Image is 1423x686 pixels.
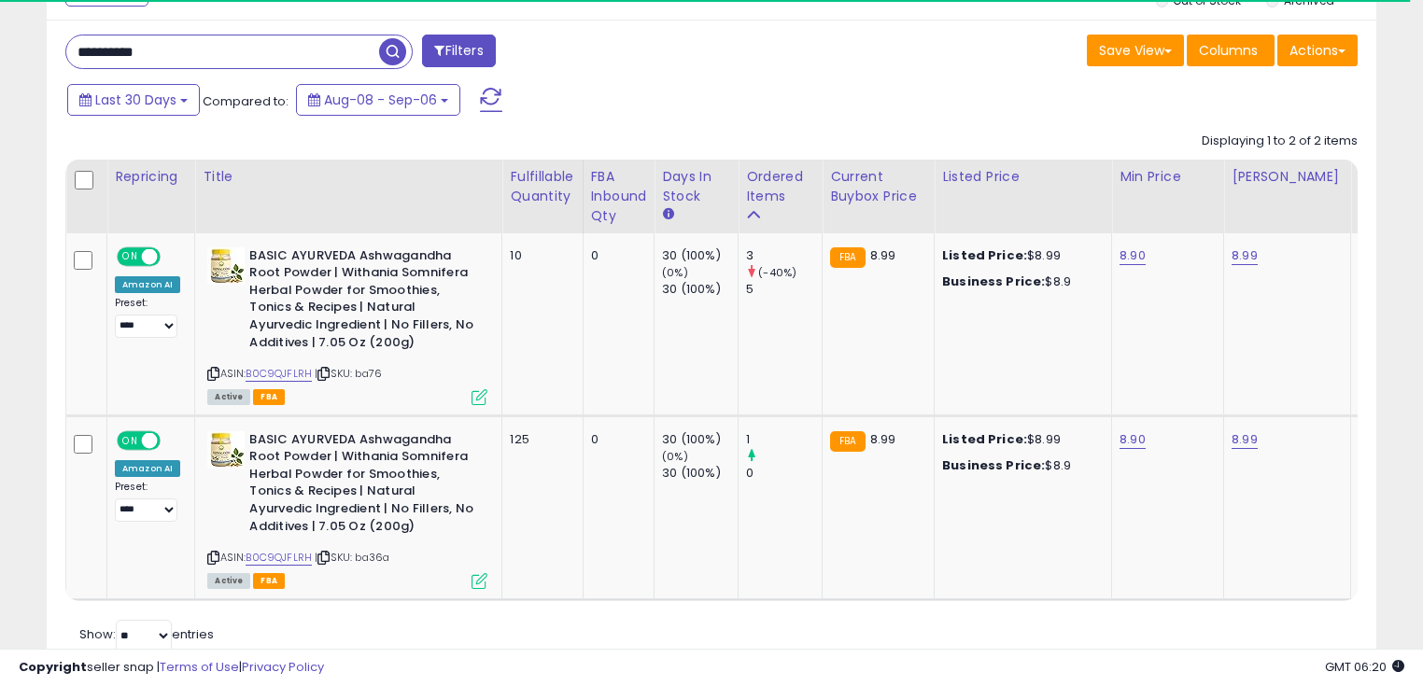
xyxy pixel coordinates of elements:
[203,167,494,187] div: Title
[1202,133,1358,150] div: Displaying 1 to 2 of 2 items
[942,430,1027,448] b: Listed Price:
[662,247,738,264] div: 30 (100%)
[422,35,495,67] button: Filters
[249,247,476,356] b: BASIC AYURVEDA Ashwagandha Root Powder | Withania Somnifera Herbal Powder for Smoothies, Tonics &...
[246,550,312,566] a: B0C9QJFLRH
[942,273,1097,290] div: $8.9
[830,167,926,206] div: Current Buybox Price
[662,206,673,223] small: Days In Stock.
[115,297,180,339] div: Preset:
[510,167,574,206] div: Fulfillable Quantity
[115,481,180,523] div: Preset:
[1087,35,1184,66] button: Save View
[1232,167,1343,187] div: [PERSON_NAME]
[662,449,688,464] small: (0%)
[207,389,250,405] span: All listings currently available for purchase on Amazon
[758,265,796,280] small: (-40%)
[119,432,142,448] span: ON
[591,431,641,448] div: 0
[1120,246,1146,265] a: 8.90
[207,247,245,285] img: 415ZSOF8Q1L._SL40_.jpg
[870,246,896,264] span: 8.99
[246,366,312,382] a: B0C9QJFLRH
[510,431,568,448] div: 125
[1199,41,1258,60] span: Columns
[942,247,1097,264] div: $8.99
[115,276,180,293] div: Amazon AI
[207,431,245,469] img: 415ZSOF8Q1L._SL40_.jpg
[253,573,285,589] span: FBA
[942,273,1045,290] b: Business Price:
[158,432,188,448] span: OFF
[315,366,382,381] span: | SKU: ba76
[1120,430,1146,449] a: 8.90
[746,167,814,206] div: Ordered Items
[1120,167,1216,187] div: Min Price
[67,84,200,116] button: Last 30 Days
[119,248,142,264] span: ON
[662,265,688,280] small: (0%)
[830,431,865,452] small: FBA
[324,91,437,109] span: Aug-08 - Sep-06
[19,659,324,677] div: seller snap | |
[1277,35,1358,66] button: Actions
[510,247,568,264] div: 10
[746,281,822,298] div: 5
[207,573,250,589] span: All listings currently available for purchase on Amazon
[296,84,460,116] button: Aug-08 - Sep-06
[746,465,822,482] div: 0
[942,456,1045,474] b: Business Price:
[95,91,176,109] span: Last 30 Days
[830,247,865,268] small: FBA
[115,460,180,477] div: Amazon AI
[315,550,389,565] span: | SKU: ba36a
[19,658,87,676] strong: Copyright
[160,658,239,676] a: Terms of Use
[1232,430,1258,449] a: 8.99
[870,430,896,448] span: 8.99
[746,431,822,448] div: 1
[591,247,641,264] div: 0
[942,246,1027,264] b: Listed Price:
[942,457,1097,474] div: $8.9
[662,431,738,448] div: 30 (100%)
[1187,35,1275,66] button: Columns
[249,431,476,539] b: BASIC AYURVEDA Ashwagandha Root Powder | Withania Somnifera Herbal Powder for Smoothies, Tonics &...
[942,431,1097,448] div: $8.99
[662,281,738,298] div: 30 (100%)
[662,465,738,482] div: 30 (100%)
[1325,658,1404,676] span: 2025-10-7 06:20 GMT
[207,431,487,587] div: ASIN:
[662,167,730,206] div: Days In Stock
[207,247,487,403] div: ASIN:
[253,389,285,405] span: FBA
[242,658,324,676] a: Privacy Policy
[591,167,647,226] div: FBA inbound Qty
[115,167,187,187] div: Repricing
[942,167,1104,187] div: Listed Price
[746,247,822,264] div: 3
[203,92,289,110] span: Compared to:
[158,248,188,264] span: OFF
[79,625,214,643] span: Show: entries
[1232,246,1258,265] a: 8.99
